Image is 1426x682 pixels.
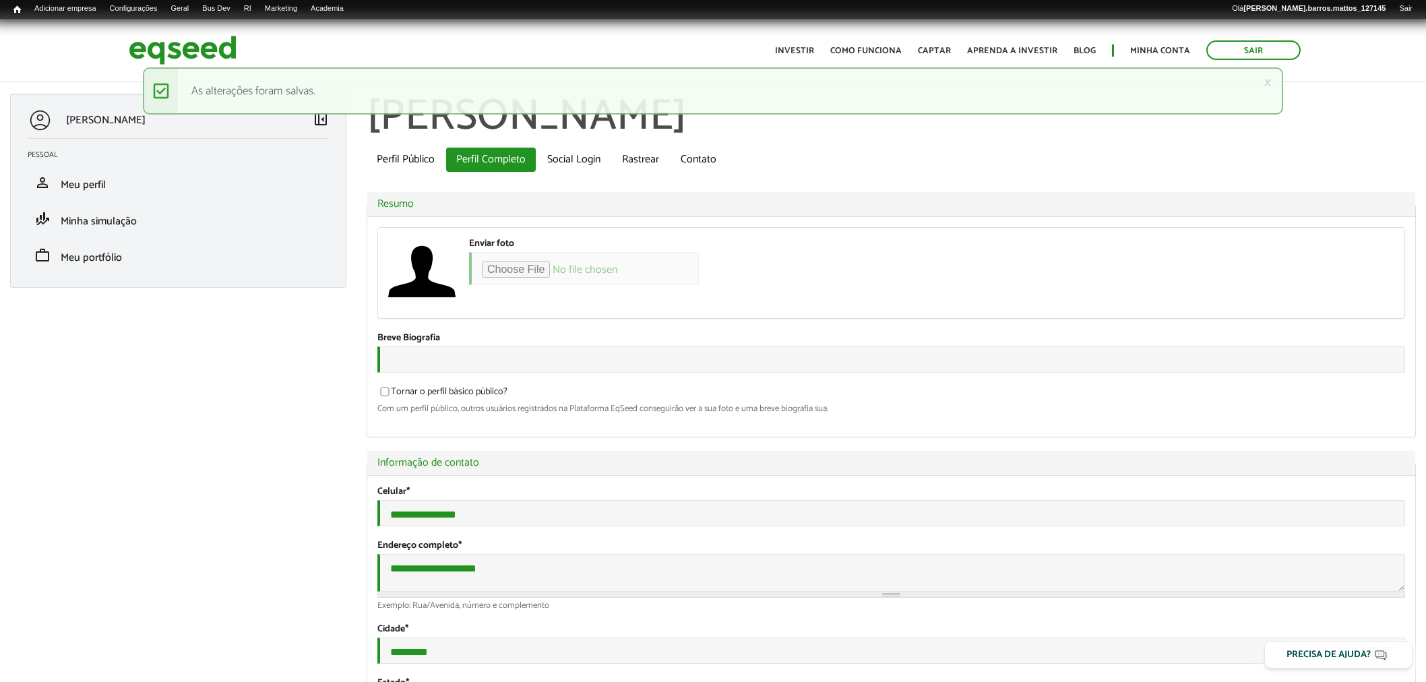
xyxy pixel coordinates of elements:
[28,3,103,14] a: Adicionar empresa
[377,458,1405,468] a: Informação de contato
[18,164,339,201] li: Meu perfil
[537,148,611,172] a: Social Login
[446,148,536,172] a: Perfil Completo
[377,601,1405,610] div: Exemplo: Rua/Avenida, número e complemento
[28,247,329,263] a: workMeu portfólio
[1074,46,1096,55] a: Blog
[1130,46,1190,55] a: Minha conta
[830,46,902,55] a: Como funciona
[195,3,237,14] a: Bus Dev
[18,201,339,237] li: Minha simulação
[405,621,408,637] span: Este campo é obrigatório.
[237,3,258,14] a: RI
[18,237,339,274] li: Meu portfólio
[671,148,726,172] a: Contato
[918,46,951,55] a: Captar
[388,238,456,305] img: Foto de IGOR MATSUMOTO
[66,114,146,127] p: [PERSON_NAME]
[129,32,237,68] img: EqSeed
[61,176,106,194] span: Meu perfil
[377,387,507,401] label: Tornar o perfil básico público?
[164,3,195,14] a: Geral
[377,404,1405,413] div: Com um perfil público, outros usuários registrados na Plataforma EqSeed conseguirão ver a sua fot...
[377,487,410,497] label: Celular
[775,46,814,55] a: Investir
[1392,3,1419,14] a: Sair
[143,67,1284,115] div: As alterações foram salvas.
[13,5,21,14] span: Início
[373,387,397,396] input: Tornar o perfil básico público?
[28,211,329,227] a: finance_modeMinha simulação
[1243,4,1386,12] strong: [PERSON_NAME].barros.mattos_127145
[1225,3,1392,14] a: Olá[PERSON_NAME].barros.mattos_127145
[103,3,164,14] a: Configurações
[1264,75,1272,90] a: ×
[469,239,514,249] label: Enviar foto
[967,46,1057,55] a: Aprenda a investir
[258,3,304,14] a: Marketing
[377,541,462,551] label: Endereço completo
[304,3,350,14] a: Academia
[7,3,28,16] a: Início
[377,334,440,343] label: Breve Biografia
[612,148,669,172] a: Rastrear
[34,247,51,263] span: work
[28,151,339,159] h2: Pessoal
[61,212,137,230] span: Minha simulação
[388,238,456,305] a: Ver perfil do usuário.
[458,538,462,553] span: Este campo é obrigatório.
[28,175,329,191] a: personMeu perfil
[377,625,408,634] label: Cidade
[34,211,51,227] span: finance_mode
[377,199,1405,210] a: Resumo
[1206,40,1301,60] a: Sair
[406,484,410,499] span: Este campo é obrigatório.
[367,148,445,172] a: Perfil Público
[34,175,51,191] span: person
[367,94,1416,141] h1: [PERSON_NAME]
[61,249,122,267] span: Meu portfólio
